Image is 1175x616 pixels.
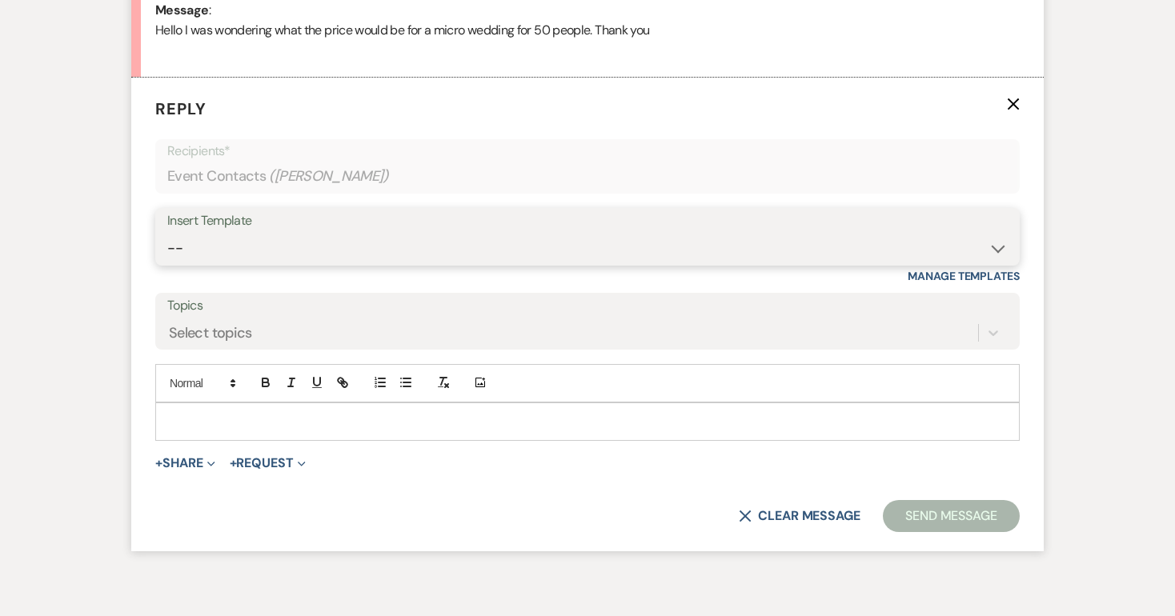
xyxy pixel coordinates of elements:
[739,510,860,522] button: Clear message
[155,457,215,470] button: Share
[269,166,389,187] span: ( [PERSON_NAME] )
[167,210,1008,233] div: Insert Template
[230,457,306,470] button: Request
[908,269,1020,283] a: Manage Templates
[155,2,209,18] b: Message
[155,98,207,119] span: Reply
[230,457,237,470] span: +
[883,500,1020,532] button: Send Message
[167,161,1008,192] div: Event Contacts
[155,457,162,470] span: +
[167,294,1008,318] label: Topics
[169,322,252,343] div: Select topics
[167,141,1008,162] p: Recipients*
